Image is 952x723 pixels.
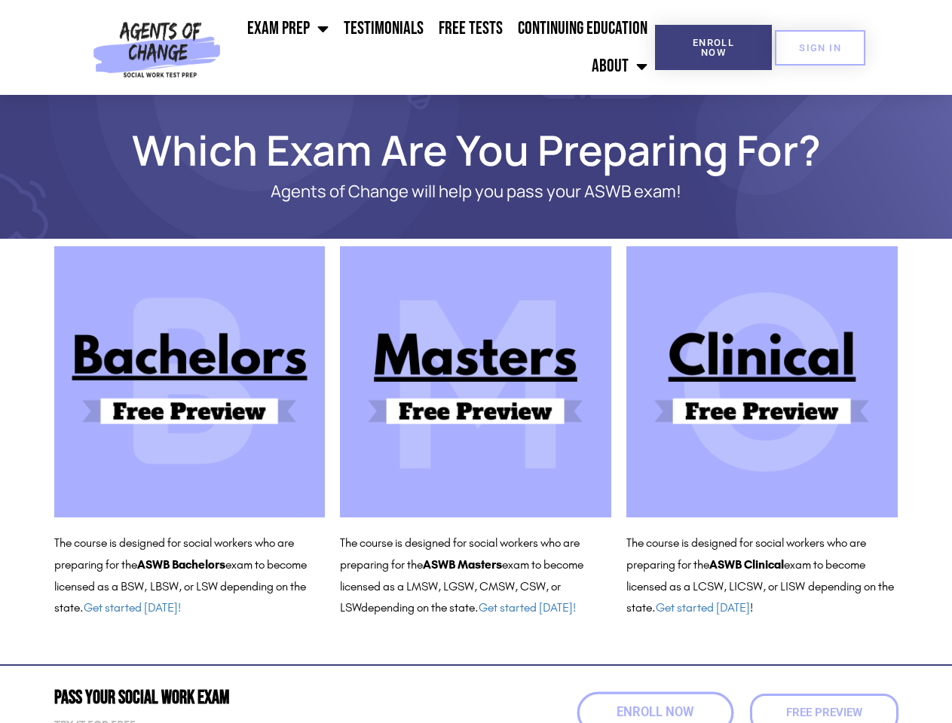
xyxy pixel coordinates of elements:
[584,47,655,85] a: About
[656,600,750,615] a: Get started [DATE]
[340,532,611,619] p: The course is designed for social workers who are preparing for the exam to become licensed as a ...
[709,557,784,572] b: ASWB Clinical
[510,10,655,47] a: Continuing Education
[617,706,693,719] span: Enroll Now
[431,10,510,47] a: Free Tests
[679,38,748,57] span: Enroll Now
[775,30,865,66] a: SIGN IN
[137,557,225,572] b: ASWB Bachelors
[336,10,431,47] a: Testimonials
[227,10,655,85] nav: Menu
[786,707,862,718] span: Free Preview
[240,10,336,47] a: Exam Prep
[799,43,841,53] span: SIGN IN
[423,557,502,572] b: ASWB Masters
[626,532,898,619] p: The course is designed for social workers who are preparing for the exam to become licensed as a ...
[54,688,469,707] h2: Pass Your Social Work Exam
[655,25,772,70] a: Enroll Now
[652,600,753,615] span: . !
[54,532,326,619] p: The course is designed for social workers who are preparing for the exam to become licensed as a ...
[361,600,576,615] span: depending on the state.
[47,133,906,167] h1: Which Exam Are You Preparing For?
[84,600,181,615] a: Get started [DATE]!
[107,182,846,201] p: Agents of Change will help you pass your ASWB exam!
[479,600,576,615] a: Get started [DATE]!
